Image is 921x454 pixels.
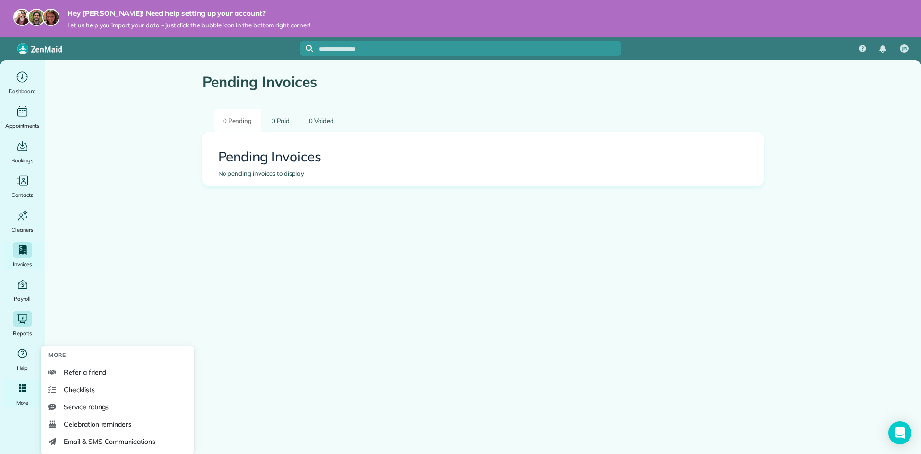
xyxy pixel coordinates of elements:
span: Appointments [5,121,40,131]
span: Dashboard [9,86,36,96]
a: Payroll [4,277,41,304]
h1: Pending Invoices [202,74,764,90]
img: jorge-587dff0eeaa6aab1f244e6dc62b8924c3b6ad411094392a53c71c6c4a576187d.jpg [28,9,45,26]
span: Contacts [12,190,33,200]
a: 0 Paid [262,109,299,132]
span: Help [17,363,28,373]
a: 0 Voided [300,109,343,132]
nav: Main [851,37,921,60]
span: Cleaners [12,225,33,234]
a: Checklists [45,381,190,398]
a: Dashboard [4,69,41,96]
span: Invoices [13,259,32,269]
svg: Focus search [306,45,313,52]
a: Help [4,346,41,373]
span: More [48,350,66,360]
a: Email & SMS Communications [45,433,190,450]
a: Celebration reminders [45,416,190,433]
span: Refer a friend [64,368,106,377]
a: Refer a friend [45,364,190,381]
span: More [16,398,28,407]
span: Service ratings [64,402,109,412]
a: Invoices [4,242,41,269]
a: Bookings [4,138,41,165]
div: No pending invoices to display [218,169,748,179]
h2: Pending Invoices [218,149,748,164]
a: Appointments [4,104,41,131]
span: Bookings [12,156,34,165]
span: Checklists [64,385,95,394]
a: Contacts [4,173,41,200]
span: Reports [13,329,32,338]
a: Reports [4,311,41,338]
span: Celebration reminders [64,419,131,429]
div: Notifications [873,38,893,60]
img: maria-72a9807cf96188c08ef61303f053569d2e2a8a1cde33d635c8a3ac13582a053d.jpg [13,9,31,26]
a: Cleaners [4,208,41,234]
strong: Hey [PERSON_NAME]! Need help setting up your account? [67,9,310,18]
a: Service ratings [45,398,190,416]
span: Let us help you import your data - just click the bubble icon in the bottom right corner! [67,21,310,29]
span: JB [902,45,907,53]
div: Open Intercom Messenger [888,421,911,444]
span: Payroll [14,294,31,304]
span: Email & SMS Communications [64,437,155,446]
button: Focus search [300,45,313,52]
img: michelle-19f622bdf1676172e81f8f8fba1fb50e276960ebfe0243fe18214015130c80e4.jpg [42,9,59,26]
a: 0 Pending [214,109,261,132]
